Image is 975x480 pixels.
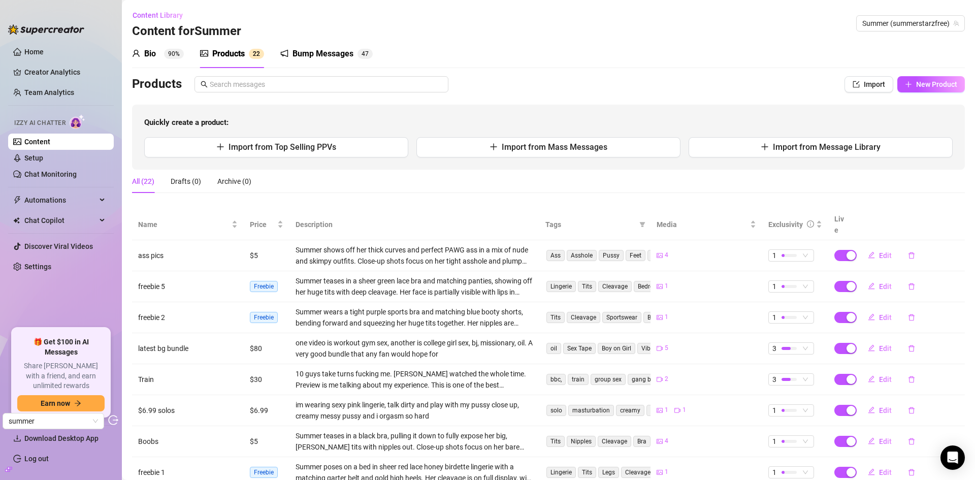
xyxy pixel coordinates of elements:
[879,375,892,383] span: Edit
[244,395,289,426] td: $6.99
[665,312,668,322] span: 1
[908,252,915,259] span: delete
[546,374,566,385] span: bbc,
[138,219,230,230] span: Name
[633,436,651,447] span: Bra
[563,343,596,354] span: Sex Tape
[900,247,923,264] button: delete
[5,466,12,473] span: build
[657,345,663,351] span: video-camera
[132,23,241,40] h3: Content for Summer
[772,374,776,385] span: 3
[17,337,105,357] span: 🎁 Get $100 in AI Messages
[646,405,679,416] span: fingering
[296,368,533,391] div: 10 guys take turns fucking me. [PERSON_NAME] watched the whole time. Preview is me talking about ...
[621,467,655,478] span: Cleavage
[657,252,663,259] span: picture
[665,374,668,384] span: 2
[868,406,875,413] span: edit
[253,50,256,57] span: 2
[828,209,854,240] th: Live
[626,250,645,261] span: Feet
[900,278,923,295] button: delete
[908,314,915,321] span: delete
[860,402,900,419] button: Edit
[249,49,264,59] sup: 22
[13,196,21,204] span: thunderbolt
[133,11,183,19] span: Content Library
[657,407,663,413] span: picture
[292,48,353,60] div: Bump Messages
[598,467,619,478] span: Legs
[860,309,900,326] button: Edit
[772,281,776,292] span: 1
[868,313,875,321] span: edit
[210,79,442,90] input: Search messages
[296,399,533,422] div: im wearing sexy pink lingerie, talk dirty and play with my pussy close up, creamy messy pussy and...
[637,343,668,354] span: Vibrator
[250,219,275,230] span: Price
[200,49,208,57] span: picture
[860,340,900,357] button: Edit
[416,137,680,157] button: Import from Mass Messages
[296,275,533,298] div: Summer teases in a sheer green lace bra and matching panties, showing off her huge tits with deep...
[772,312,776,323] span: 1
[665,281,668,291] span: 1
[24,138,50,146] a: Content
[900,433,923,450] button: delete
[229,142,336,152] span: Import from Top Selling PPVs
[628,374,666,385] span: gang bang
[868,344,875,351] span: edit
[171,176,201,187] div: Drafts (0)
[940,445,965,470] div: Open Intercom Messenger
[682,405,686,415] span: 1
[674,407,680,413] span: video-camera
[868,251,875,259] span: edit
[132,176,154,187] div: All (22)
[24,192,96,208] span: Automations
[545,219,636,230] span: Tags
[879,437,892,445] span: Edit
[599,250,624,261] span: Pussy
[24,242,93,250] a: Discover Viral Videos
[539,209,651,240] th: Tags
[546,436,565,447] span: Tits
[665,250,668,260] span: 4
[567,312,600,323] span: Cleavage
[879,251,892,260] span: Edit
[567,250,597,261] span: Asshole
[953,20,959,26] span: team
[250,467,278,478] span: Freebie
[244,240,289,271] td: $5
[8,24,84,35] img: logo-BBDzfeDw.svg
[490,143,498,151] span: plus
[879,344,892,353] span: Edit
[665,343,668,353] span: 5
[665,405,668,415] span: 1
[879,313,892,322] span: Edit
[212,48,245,60] div: Products
[602,312,641,323] span: Sportswear
[868,437,875,444] span: edit
[807,220,814,228] span: info-circle
[24,170,77,178] a: Chat Monitoring
[657,219,748,230] span: Media
[591,374,626,385] span: group sex
[546,405,566,416] span: solo
[546,312,565,323] span: Tits
[17,395,105,411] button: Earn nowarrow-right
[132,240,244,271] td: ass pics
[647,250,680,261] span: Close-Up
[9,413,98,429] span: summer
[256,50,260,57] span: 2
[280,49,288,57] span: notification
[637,217,647,232] span: filter
[502,142,607,152] span: Import from Mass Messages
[657,438,663,444] span: picture
[13,217,20,224] img: Chat Copilot
[244,426,289,457] td: $5
[70,114,85,129] img: AI Chatter
[24,263,51,271] a: Settings
[772,405,776,416] span: 1
[24,154,43,162] a: Setup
